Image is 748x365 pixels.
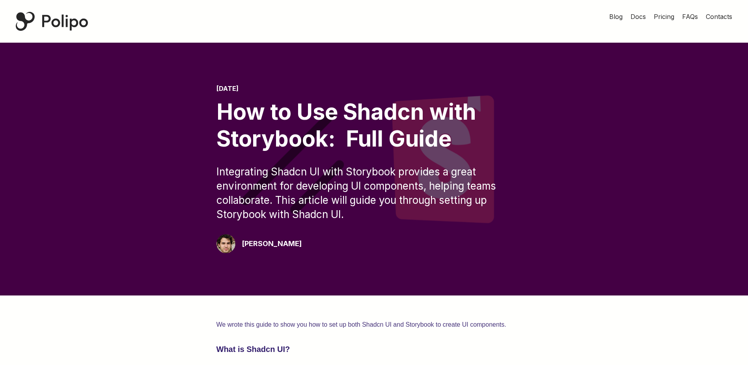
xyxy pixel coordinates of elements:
[216,343,532,356] h3: What is Shadcn UI?
[242,238,302,249] div: [PERSON_NAME]
[216,99,532,152] div: How to Use Shadcn with Storybook: Full Guide
[216,85,239,92] time: [DATE]
[654,13,674,21] span: Pricing
[682,12,698,21] a: FAQs
[609,12,623,21] a: Blog
[216,165,532,222] div: Integrating Shadcn UI with Storybook provides a great environment for developing UI components, h...
[216,319,532,330] p: We wrote this guide to show you how to set up both Shadcn UI and Storybook to create UI components.
[654,12,674,21] a: Pricing
[630,12,646,21] a: Docs
[609,13,623,21] span: Blog
[216,234,235,253] img: Giorgio Pari Polipo
[706,12,732,21] a: Contacts
[682,13,698,21] span: FAQs
[706,13,732,21] span: Contacts
[630,13,646,21] span: Docs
